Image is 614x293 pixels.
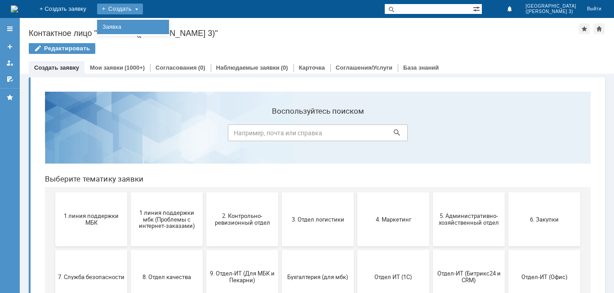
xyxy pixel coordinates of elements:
[244,108,316,162] button: 3. Отдел логистики
[320,108,392,162] button: 4. Маркетинг
[322,189,389,195] span: Отдел ИТ (1С)
[244,223,316,277] button: [PERSON_NAME]. Услуги ИТ для МБК (оформляет L1)
[171,243,238,257] span: Это соглашение не активно!
[198,64,205,71] div: (0)
[125,64,145,71] div: (1000+)
[20,246,87,253] span: Финансовый отдел
[156,64,197,71] a: Согласования
[247,240,313,260] span: [PERSON_NAME]. Услуги ИТ для МБК (оформляет L1)
[11,5,18,13] img: logo
[247,189,313,195] span: Бухгалтерия (для мбк)
[473,189,540,195] span: Отдел-ИТ (Офис)
[398,128,464,142] span: 5. Административно-хозяйственный отдел
[97,4,143,14] div: Создать
[96,189,162,195] span: 8. Отдел качества
[579,23,590,34] div: Добавить в избранное
[190,22,370,31] label: Воспользуйтесь поиском
[93,223,165,277] button: Франчайзинг
[471,165,543,219] button: Отдел-ИТ (Офис)
[169,165,240,219] button: 9. Отдел-ИТ (Для МБК и Пекарни)
[320,165,392,219] button: Отдел ИТ (1С)
[247,131,313,138] span: 3. Отдел логистики
[93,165,165,219] button: 8. Отдел качества
[171,186,238,199] span: 9. Отдел-ИТ (Для МБК и Пекарни)
[96,246,162,253] span: Франчайзинг
[96,124,162,145] span: 1 линия поддержки мбк (Проблемы с интернет-заказами)
[3,56,17,70] a: Мои заявки
[99,22,167,32] a: Заявка
[473,4,482,13] span: Расширенный поиск
[93,108,165,162] button: 1 линия поддержки мбк (Проблемы с интернет-заказами)
[171,128,238,142] span: 2. Контрольно-ревизионный отдел
[20,189,87,195] span: 7. Служба безопасности
[322,246,389,253] span: не актуален
[18,223,89,277] button: Финансовый отдел
[90,64,123,71] a: Мои заявки
[594,23,605,34] div: Сделать домашней страницей
[336,64,392,71] a: Соглашения/Услуги
[169,223,240,277] button: Это соглашение не активно!
[395,108,467,162] button: 5. Административно-хозяйственный отдел
[7,90,553,99] header: Выберите тематику заявки
[320,223,392,277] button: не актуален
[3,72,17,86] a: Мои согласования
[190,40,370,57] input: Например, почта или справка
[299,64,325,71] a: Карточка
[20,128,87,142] span: 1 линия поддержки МБК
[403,64,439,71] a: База знаний
[34,64,79,71] a: Создать заявку
[473,131,540,138] span: 6. Закупки
[29,29,579,38] div: Контактное лицо "Смоленск ([PERSON_NAME] 3)"
[216,64,280,71] a: Наблюдаемые заявки
[281,64,288,71] div: (0)
[398,186,464,199] span: Отдел-ИТ (Битрикс24 и CRM)
[18,108,89,162] button: 1 линия поддержки МБК
[525,4,576,9] span: [GEOGRAPHIC_DATA]
[471,108,543,162] button: 6. Закупки
[169,108,240,162] button: 2. Контрольно-ревизионный отдел
[3,40,17,54] a: Создать заявку
[11,5,18,13] a: Перейти на домашнюю страницу
[525,9,576,14] span: ([PERSON_NAME] 3)
[18,165,89,219] button: 7. Служба безопасности
[322,131,389,138] span: 4. Маркетинг
[395,165,467,219] button: Отдел-ИТ (Битрикс24 и CRM)
[244,165,316,219] button: Бухгалтерия (для мбк)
